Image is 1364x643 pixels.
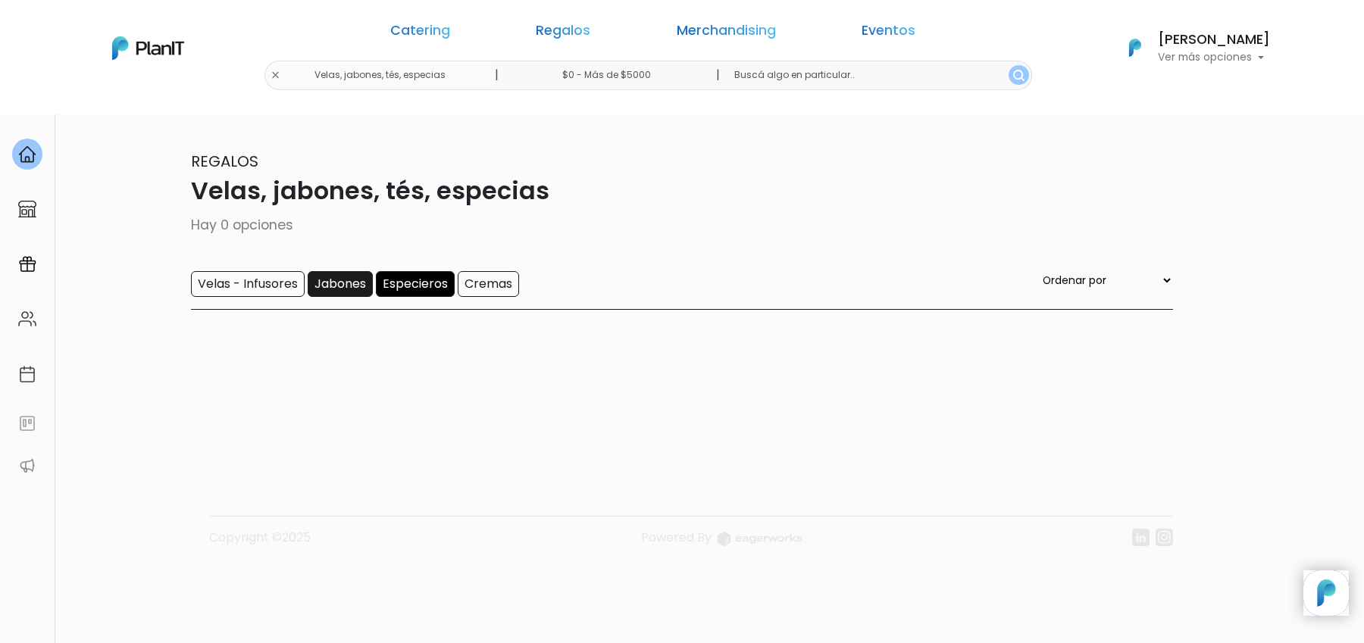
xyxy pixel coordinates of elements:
a: Regalos [536,24,590,42]
input: Especieros [376,271,455,297]
a: Merchandising [677,24,776,42]
p: Hay 0 opciones [191,215,1173,235]
iframe: trengo-widget-status [1076,570,1303,631]
input: Velas - Infusores [191,271,305,297]
img: close-6986928ebcb1d6c9903e3b54e860dbc4d054630f23adef3a32610726dff6a82b.svg [271,70,280,80]
p: | [495,66,499,84]
img: linkedin-cc7d2dbb1a16aff8e18f147ffe980d30ddd5d9e01409788280e63c91fc390ff4.svg [1132,529,1150,546]
img: PlanIt Logo [112,36,184,60]
a: Eventos [862,24,915,42]
img: marketplace-4ceaa7011d94191e9ded77b95e3339b90024bf715f7c57f8cf31f2d8c509eaba.svg [18,200,36,218]
a: Catering [390,24,450,42]
button: PlanIt Logo [PERSON_NAME] Ver más opciones [1109,28,1270,67]
a: Powered By [641,529,802,558]
img: people-662611757002400ad9ed0e3c099ab2801c6687ba6c219adb57efc949bc21e19d.svg [18,310,36,328]
img: partners-52edf745621dab592f3b2c58e3bca9d71375a7ef29c3b500c9f145b62cc070d4.svg [18,457,36,475]
p: | [716,66,720,84]
iframe: trengo-widget-launcher [1303,570,1349,616]
img: home-e721727adea9d79c4d83392d1f703f7f8bce08238fde08b1acbfd93340b81755.svg [18,145,36,164]
h6: [PERSON_NAME] [1158,33,1270,47]
img: calendar-87d922413cdce8b2cf7b7f5f62616a5cf9e4887200fb71536465627b3292af00.svg [18,365,36,383]
input: Cremas [458,271,519,297]
img: campaigns-02234683943229c281be62815700db0a1741e53638e28bf9629b52c665b00959.svg [18,255,36,273]
input: Jabones [308,271,373,297]
p: Velas, jabones, tés, especias [191,173,1173,209]
img: search_button-432b6d5273f82d61273b3651a40e1bd1b912527efae98b1b7a1b2c0702e16a8d.svg [1013,70,1025,81]
span: translation missing: es.layouts.footer.powered_by [641,529,712,546]
img: instagram-7ba2a2629254302ec2a9470e65da5de918c9f3c9a63008f8abed3140a32961bf.svg [1156,529,1173,546]
p: Regalos [191,150,1173,173]
p: Copyright ©2025 [209,529,311,558]
img: feedback-78b5a0c8f98aac82b08bfc38622c3050aee476f2c9584af64705fc4e61158814.svg [18,414,36,432]
img: PlanIt Logo [1118,31,1152,64]
p: Ver más opciones [1158,52,1270,63]
input: Buscá algo en particular.. [722,61,1032,90]
img: logo_eagerworks-044938b0bf012b96b195e05891a56339191180c2d98ce7df62ca656130a436fa.svg [718,532,802,546]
